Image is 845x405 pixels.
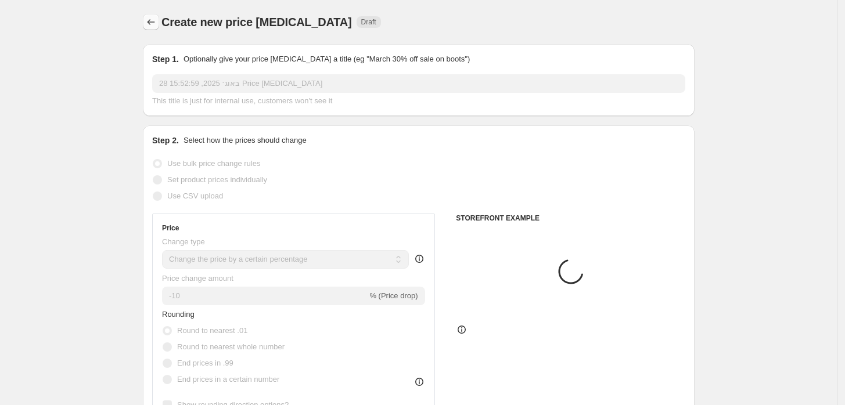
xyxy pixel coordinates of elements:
[177,359,233,367] span: End prices in .99
[177,342,285,351] span: Round to nearest whole number
[162,274,233,283] span: Price change amount
[184,53,470,65] p: Optionally give your price [MEDICAL_DATA] a title (eg "March 30% off sale on boots")
[361,17,376,27] span: Draft
[177,326,247,335] span: Round to nearest .01
[152,74,685,93] input: 30% off holiday sale
[413,253,425,265] div: help
[369,291,418,300] span: % (Price drop)
[161,16,352,28] span: Create new price [MEDICAL_DATA]
[456,214,685,223] h6: STOREFRONT EXAMPLE
[162,310,195,319] span: Rounding
[152,96,332,105] span: This title is just for internal use, customers won't see it
[167,175,267,184] span: Set product prices individually
[162,287,367,305] input: -15
[152,53,179,65] h2: Step 1.
[167,191,223,200] span: Use CSV upload
[152,135,179,146] h2: Step 2.
[143,14,159,30] button: Price change jobs
[162,237,205,246] span: Change type
[177,375,279,384] span: End prices in a certain number
[162,223,179,233] h3: Price
[167,159,260,168] span: Use bulk price change rules
[184,135,307,146] p: Select how the prices should change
